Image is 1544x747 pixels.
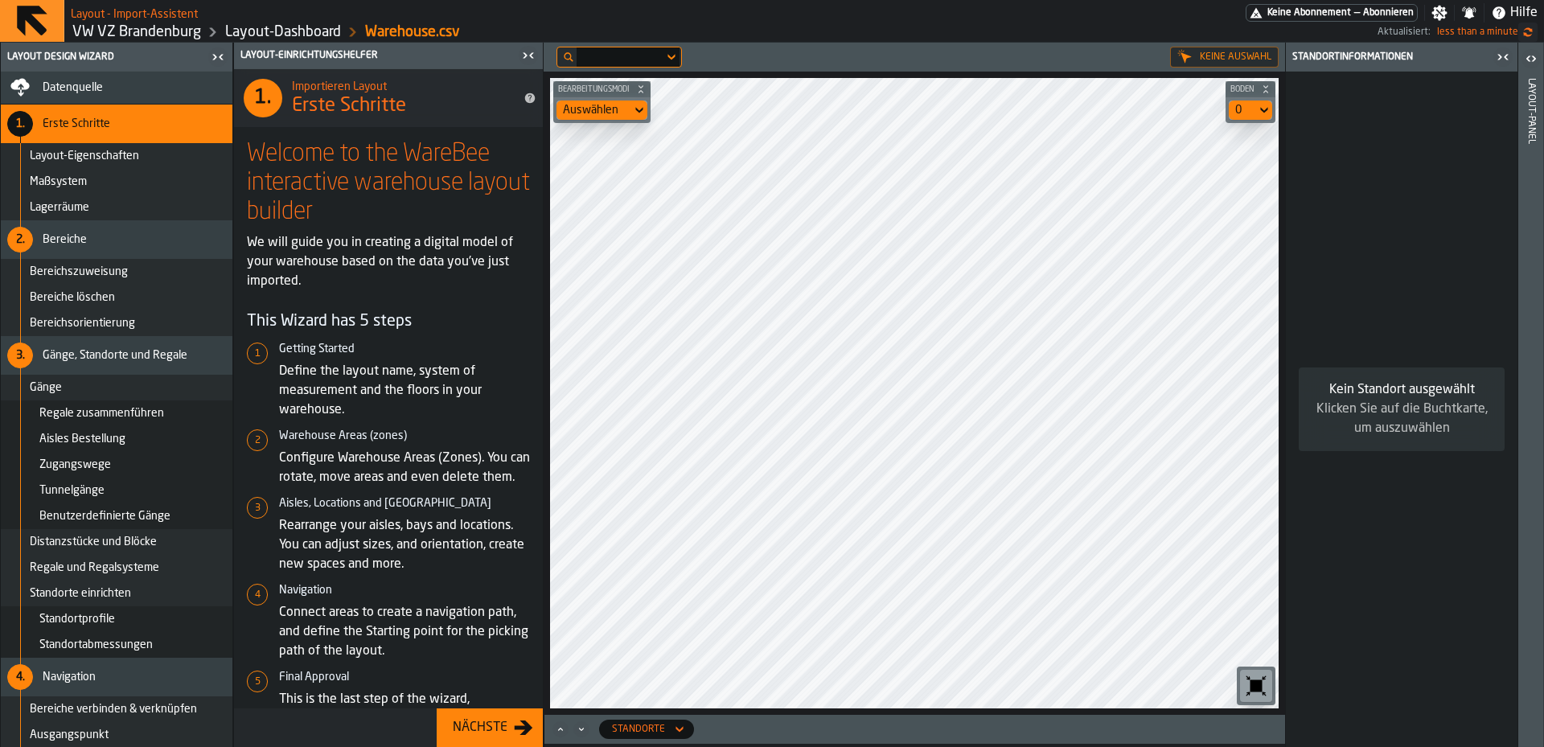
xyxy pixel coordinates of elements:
[1526,75,1537,743] div: Layout-Panel
[30,536,157,548] span: Distanzstücke und Blöcke
[39,407,164,420] span: Regale zusammenführen
[1243,673,1269,699] svg: Zoom und Position zurücksetzen
[71,5,198,21] h2: Sub Title
[599,720,694,739] div: DropdownMenuValue-locations
[1,259,232,285] li: menu Bereichszuweisung
[1,503,232,529] li: menu Benutzerdefinierte Gänge
[43,671,96,683] span: Navigation
[234,69,543,127] div: title-Erste Schritte
[1,658,232,696] li: menu Navigation
[39,613,115,626] span: Standortprofile
[72,23,201,41] a: link-to-/wh/i/fa05c68f-4c9c-4120-ba7f-9a7e5740d4da
[279,343,530,355] h6: Getting Started
[279,584,530,597] h6: Navigation
[1,72,232,105] li: menu Datenquelle
[1312,380,1492,400] div: Kein Standort ausgewählt
[30,561,159,574] span: Regale und Regalsysteme
[30,703,197,716] span: Bereiche verbinden & verknüpfen
[551,721,570,737] button: Maximize
[1510,3,1538,23] span: Hilfe
[207,47,229,67] label: button-toggle-Schließe mich
[225,23,341,41] a: link-to-/wh/i/fa05c68f-4c9c-4120-ba7f-9a7e5740d4da/designer
[1,400,232,426] li: menu Regale zusammenführen
[1,632,232,658] li: menu Standortabmessungen
[279,362,530,420] p: Define the layout name, system of measurement and the floors in your warehouse.
[1,169,232,195] li: menu Maßsystem
[7,227,33,252] div: 2.
[1425,5,1454,21] label: button-toggle-Einstellungen
[563,104,625,117] div: DropdownMenuValue-none
[30,265,128,278] span: Bereichszuweisung
[39,484,105,497] span: Tunnelgänge
[30,587,131,600] span: Standorte einrichten
[43,233,87,246] span: Bereiche
[1437,27,1518,38] span: 10/2/2025, 4:22:15 PM
[292,93,406,119] span: Erste Schritte
[1,529,232,555] li: menu Distanzstücke und Blöcke
[247,233,530,291] p: We will guide you in creating a digital model of your warehouse based on the data you've just imp...
[279,690,530,729] p: This is the last step of the wizard, confirming the layout design.
[1,581,232,606] li: menu Standorte einrichten
[1492,47,1514,67] label: button-toggle-Schließe mich
[279,603,530,661] p: Connect areas to create a navigation path, and define the Starting point for the picking path of ...
[1267,7,1351,18] span: Keine Abonnement
[1229,101,1272,120] div: DropdownMenuValue-default-floor
[1,105,232,143] li: menu Erste Schritte
[244,79,282,117] div: 1.
[1226,81,1275,97] button: button-
[1246,4,1418,22] a: link-to-/wh/i/fa05c68f-4c9c-4120-ba7f-9a7e5740d4da/pricing/
[43,349,187,362] span: Gänge, Standorte und Regale
[30,201,89,214] span: Lagerräume
[1170,47,1279,68] div: Keine Auswahl
[7,664,33,690] div: 4.
[7,343,33,368] div: 3.
[279,449,530,487] p: Configure Warehouse Areas (Zones). You can rotate, move areas and even delete them.
[30,729,109,741] span: Ausgangspunkt
[1,452,232,478] li: menu Zugangswege
[4,51,207,63] div: Layout Design Wizard
[1,43,232,72] header: Layout Design Wizard
[234,43,543,69] header: Layout-Einrichtungshelfer
[1,606,232,632] li: menu Standortprofile
[30,291,115,304] span: Bereiche löschen
[30,150,139,162] span: Layout-Eigenschaften
[1484,3,1544,23] label: button-toggle-Hilfe
[1354,7,1360,18] span: —
[43,81,103,94] span: Datenquelle
[1,555,232,581] li: menu Regale und Regalsysteme
[556,101,647,120] div: DropdownMenuValue-none
[39,638,153,651] span: Standortabmessungen
[30,317,135,330] span: Bereichsorientierung
[247,310,530,333] h4: This Wizard has 5 steps
[39,433,125,445] span: Aisles Bestellung
[279,497,530,510] h6: Aisles, Locations and [GEOGRAPHIC_DATA]
[1520,46,1542,75] label: button-toggle-Öffnen
[247,140,530,227] h1: Welcome to the WareBee interactive warehouse layout builder
[43,117,110,130] span: Erste Schritte
[1227,85,1258,94] span: Boden
[1455,5,1484,21] label: button-toggle-Benachrichtigungen
[1237,667,1275,705] div: button-toolbar-undefined
[71,23,725,42] nav: Breadcrumb
[1,696,232,722] li: menu Bereiche verbinden & verknüpfen
[1,426,232,452] li: menu Aisles Bestellung
[446,718,514,737] div: Nächste
[1518,43,1543,747] header: Layout-Panel
[7,111,33,137] div: 1.
[1,285,232,310] li: menu Bereiche löschen
[1,478,232,503] li: menu Tunnelgänge
[1235,104,1250,117] div: DropdownMenuValue-default-floor
[1,310,232,336] li: menu Bereichsorientierung
[1312,400,1492,438] div: Klicken Sie auf die Buchtkarte, um auszuwählen
[517,46,540,65] label: button-toggle-Schließe mich
[30,381,62,394] span: Gänge
[30,175,87,188] span: Maßsystem
[1,143,232,169] li: menu Layout-Eigenschaften
[564,52,573,62] div: hide filter
[279,429,530,442] h6: Warehouse Areas (zones)
[437,708,543,747] button: button-Nächste
[39,458,111,471] span: Zugangswege
[1363,7,1414,18] span: Abonnieren
[1289,51,1492,63] div: Standortinformationen
[279,516,530,574] p: Rearrange your aisles, bays and locations. You can adjust sizes, and orientation, create new spac...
